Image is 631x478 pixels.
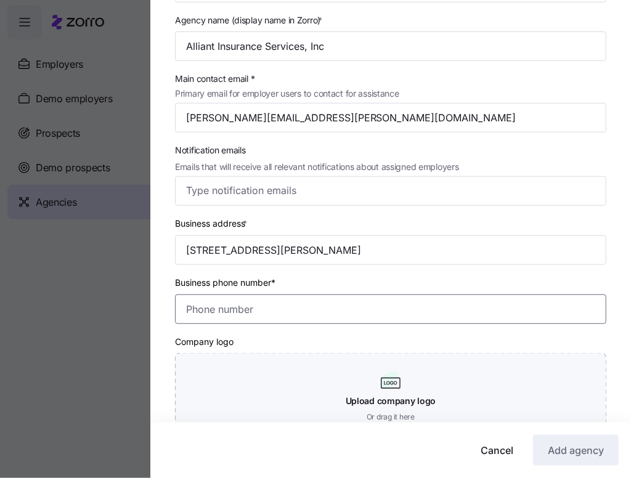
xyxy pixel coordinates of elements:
input: Phone number [175,294,606,324]
input: Agency business address [175,235,606,265]
span: Cancel [481,443,513,458]
button: Add agency [533,435,619,466]
button: Cancel [471,435,523,466]
span: Notification emails [175,144,459,157]
input: Type agency name [175,31,606,61]
span: Emails that will receive all relevant notifications about assigned employers [175,160,459,174]
label: Company logo [175,335,234,349]
label: Business phone number* [175,276,275,290]
span: Main contact email * [175,72,399,86]
span: Primary email for employer users to contact for assistance [175,87,399,100]
input: Type notification emails [186,183,572,199]
span: Add agency [548,443,604,458]
label: Business address [175,217,250,230]
input: Type contact email [175,103,606,132]
span: Agency name (display name in Zorro) [175,14,320,27]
